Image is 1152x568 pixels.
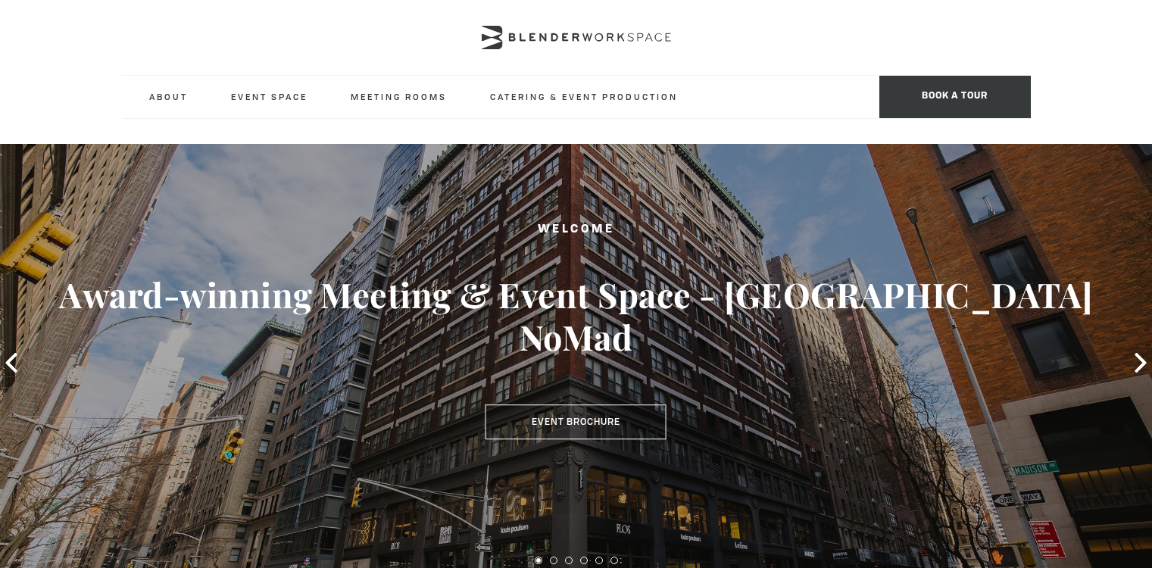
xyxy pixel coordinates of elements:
a: Meeting Rooms [339,76,459,117]
span: Book a tour [879,76,1031,118]
a: About [137,76,200,117]
a: Event Space [219,76,320,117]
a: Event Brochure [485,404,667,439]
a: Catering & Event Production [478,76,690,117]
iframe: Chat Widget [1076,495,1152,568]
h2: Welcome [58,220,1094,239]
h3: Award-winning Meeting & Event Space - [GEOGRAPHIC_DATA] NoMad [58,273,1094,358]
